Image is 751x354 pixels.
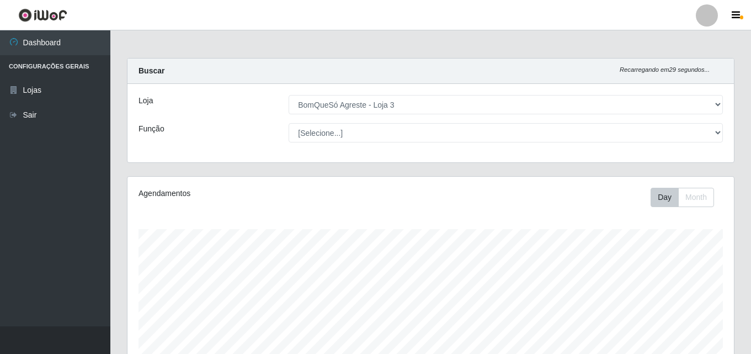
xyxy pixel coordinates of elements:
[620,66,710,73] i: Recarregando em 29 segundos...
[678,188,714,207] button: Month
[139,95,153,107] label: Loja
[139,188,372,199] div: Agendamentos
[18,8,67,22] img: CoreUI Logo
[139,123,164,135] label: Função
[139,66,164,75] strong: Buscar
[651,188,679,207] button: Day
[651,188,723,207] div: Toolbar with button groups
[651,188,714,207] div: First group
